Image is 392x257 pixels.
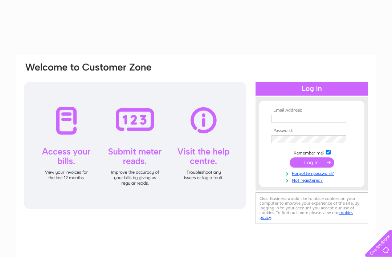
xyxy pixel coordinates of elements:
[270,128,354,133] th: Password:
[290,157,334,168] input: Submit
[256,192,368,224] div: Clear Business would like to place cookies on your computer to improve your experience of the sit...
[271,169,354,176] a: Forgotten password?
[270,108,354,113] th: Email Address:
[270,149,354,156] td: Remember me?
[260,210,353,220] a: cookies policy
[271,176,354,183] a: Not registered?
